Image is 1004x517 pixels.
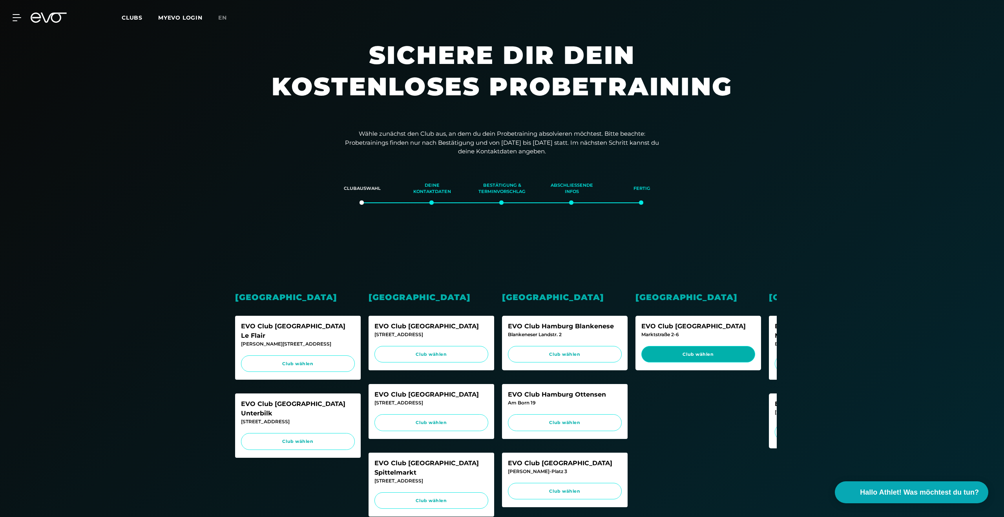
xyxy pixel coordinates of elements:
span: Club wählen [248,438,347,445]
h1: Sichere dir dein kostenloses Probetraining [267,39,737,118]
div: Fertig [617,178,667,199]
div: Am Born 19 [508,399,622,406]
div: [GEOGRAPHIC_DATA] [635,291,761,303]
span: Club wählen [515,351,614,358]
span: Clubs [122,14,142,21]
a: Club wählen [508,346,622,363]
div: EVO Club [GEOGRAPHIC_DATA] [508,459,622,468]
div: [PERSON_NAME][STREET_ADDRESS] [241,340,355,348]
div: EVO Club München Glockenbach [775,399,889,409]
a: Club wählen [374,414,488,431]
span: Club wählen [248,360,347,367]
div: [PERSON_NAME]-Platz 3 [508,468,622,475]
a: Club wählen [508,414,622,431]
a: Club wählen [508,483,622,500]
a: en [218,13,236,22]
span: Club wählen [515,488,614,495]
div: Bestätigung & Terminvorschlag [477,178,527,199]
div: [STREET_ADDRESS] [241,418,355,425]
div: [GEOGRAPHIC_DATA] [502,291,628,303]
a: Clubs [122,14,158,21]
div: [STREET_ADDRESS] [374,477,488,484]
div: [STREET_ADDRESS] [374,399,488,406]
span: Club wählen [515,419,614,426]
a: MYEVO LOGIN [158,14,203,21]
div: [GEOGRAPHIC_DATA] [769,291,894,303]
span: Club wählen [382,419,481,426]
div: EVO Club [GEOGRAPHIC_DATA] [374,390,488,399]
div: Clubauswahl [337,178,387,199]
a: Club wählen [641,346,755,363]
span: Hallo Athlet! Was möchtest du tun? [860,487,979,498]
div: [STREET_ADDRESS] [374,331,488,338]
div: [STREET_ADDRESS] [775,409,889,416]
div: Marktstraße 2-6 [641,331,755,338]
button: Hallo Athlet! Was möchtest du tun? [835,481,988,503]
div: [GEOGRAPHIC_DATA] [235,291,361,303]
div: EVO Club [GEOGRAPHIC_DATA] Unterbilk [241,399,355,418]
span: Club wählen [382,351,481,358]
div: EVO Club [GEOGRAPHIC_DATA] [374,322,488,331]
span: Club wählen [382,497,481,504]
a: Club wählen [374,346,488,363]
div: Blankeneser Landstr. 2 [508,331,622,338]
div: [GEOGRAPHIC_DATA] [369,291,494,303]
a: Club wählen [241,433,355,450]
div: Briennerstr. 55 [775,340,889,348]
a: Club wählen [374,492,488,509]
span: en [218,14,227,21]
div: EVO Club Hamburg Blankenese [508,322,622,331]
span: Club wählen [649,351,748,358]
div: Abschließende Infos [547,178,597,199]
div: EVO Club [GEOGRAPHIC_DATA] Maxvorstadt [775,322,889,340]
div: EVO Club Hamburg Ottensen [508,390,622,399]
div: Deine Kontaktdaten [407,178,457,199]
div: EVO Club [GEOGRAPHIC_DATA] Spittelmarkt [374,459,488,477]
a: Club wählen [241,355,355,372]
p: Wähle zunächst den Club aus, an dem du dein Probetraining absolvieren möchtest. Bitte beachte: Pr... [345,129,659,156]
div: EVO Club [GEOGRAPHIC_DATA] [641,322,755,331]
div: EVO Club [GEOGRAPHIC_DATA] Le Flair [241,322,355,340]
